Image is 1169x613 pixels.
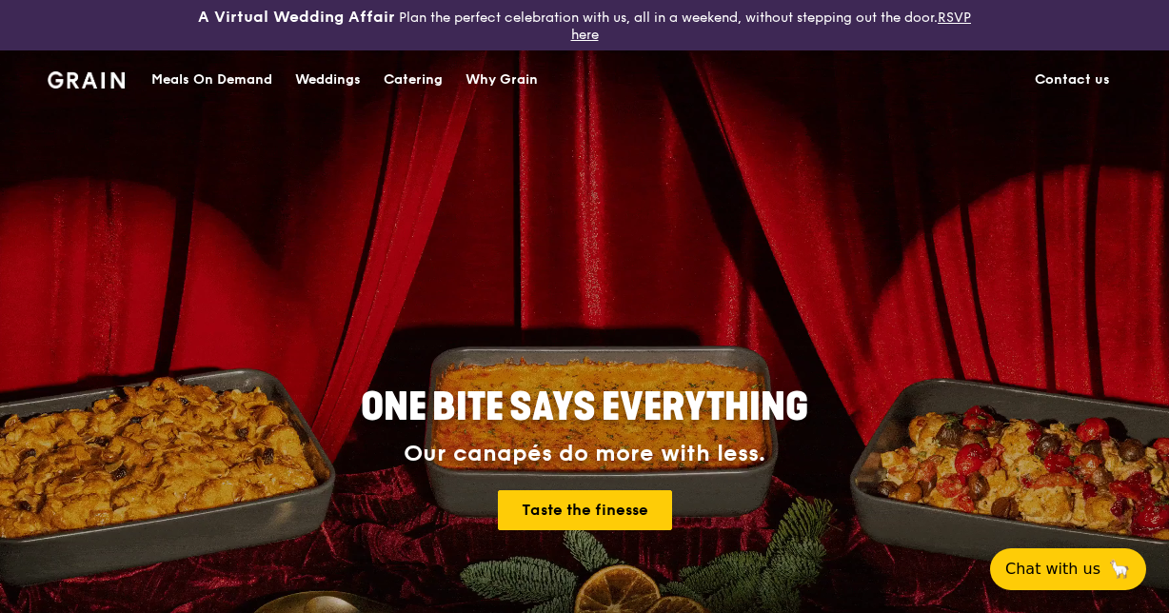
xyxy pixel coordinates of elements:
[1023,51,1121,109] a: Contact us
[48,49,125,107] a: GrainGrain
[372,51,454,109] a: Catering
[198,8,395,27] h3: A Virtual Wedding Affair
[195,8,975,43] div: Plan the perfect celebration with us, all in a weekend, without stepping out the door.
[151,51,272,109] div: Meals On Demand
[361,385,808,430] span: ONE BITE SAYS EVERYTHING
[384,51,443,109] div: Catering
[48,71,125,89] img: Grain
[498,490,672,530] a: Taste the finesse
[454,51,549,109] a: Why Grain
[990,548,1146,590] button: Chat with us🦙
[295,51,361,109] div: Weddings
[466,51,538,109] div: Why Grain
[1005,558,1100,581] span: Chat with us
[571,10,972,43] a: RSVP here
[1108,558,1131,581] span: 🦙
[242,441,927,467] div: Our canapés do more with less.
[284,51,372,109] a: Weddings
